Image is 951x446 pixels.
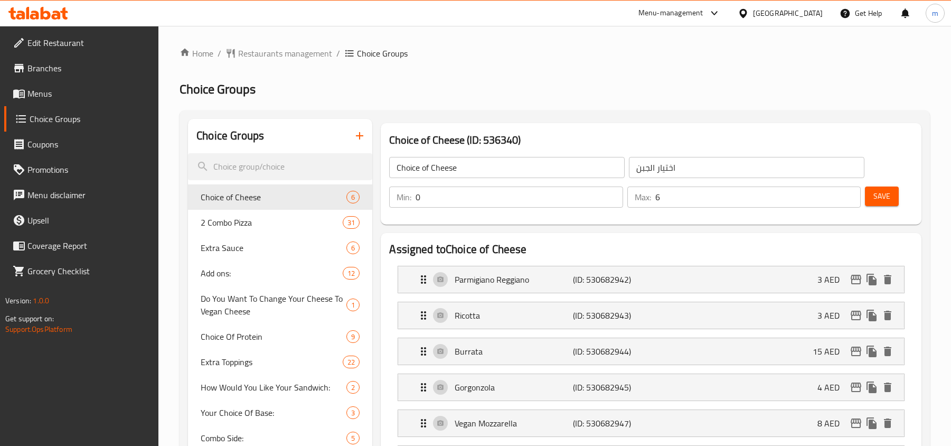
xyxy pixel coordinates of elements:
[4,55,159,81] a: Branches
[398,302,904,329] div: Expand
[4,233,159,258] a: Coverage Report
[573,309,652,322] p: (ID: 530682943)
[848,415,864,431] button: edit
[880,379,896,395] button: delete
[389,333,913,369] li: Expand
[389,405,913,441] li: Expand
[573,345,652,358] p: (ID: 530682944)
[4,157,159,182] a: Promotions
[4,208,159,233] a: Upsell
[30,113,150,125] span: Choice Groups
[188,324,372,349] div: Choice Of Protein9
[848,379,864,395] button: edit
[4,81,159,106] a: Menus
[848,272,864,287] button: edit
[346,406,360,419] div: Choices
[27,214,150,227] span: Upsell
[343,357,359,367] span: 22
[880,308,896,323] button: delete
[33,294,49,308] span: 1.0.0
[817,309,848,322] p: 3 AED
[343,268,359,278] span: 12
[347,408,359,418] span: 3
[397,191,411,203] p: Min:
[238,47,332,60] span: Restaurants management
[218,47,221,60] li: /
[27,62,150,75] span: Branches
[455,417,572,430] p: Vegan Mozzarella
[635,191,651,203] p: Max:
[4,106,159,132] a: Choice Groups
[336,47,340,60] li: /
[573,381,652,394] p: (ID: 530682945)
[188,153,372,180] input: search
[573,273,652,286] p: (ID: 530682942)
[880,272,896,287] button: delete
[347,243,359,253] span: 6
[347,433,359,443] span: 5
[389,369,913,405] li: Expand
[813,345,848,358] p: 15 AED
[201,330,346,343] span: Choice Of Protein
[573,417,652,430] p: (ID: 530682947)
[201,381,346,394] span: How Would You Like Your Sandwich:
[343,218,359,228] span: 31
[188,349,372,375] div: Extra Toppings22
[188,184,372,210] div: Choice of Cheese6
[455,381,572,394] p: Gorgonzola
[27,87,150,100] span: Menus
[4,132,159,157] a: Coupons
[180,47,213,60] a: Home
[817,417,848,430] p: 8 AED
[201,356,343,368] span: Extra Toppings
[346,241,360,254] div: Choices
[180,77,256,101] span: Choice Groups
[201,216,343,229] span: 2 Combo Pizza
[201,292,346,318] span: Do You Want To Change Your Cheese To Vegan Cheese
[4,30,159,55] a: Edit Restaurant
[5,322,72,336] a: Support.OpsPlatform
[873,190,890,203] span: Save
[4,258,159,284] a: Grocery Checklist
[864,343,880,359] button: duplicate
[27,265,150,277] span: Grocery Checklist
[864,415,880,431] button: duplicate
[343,356,360,368] div: Choices
[27,163,150,176] span: Promotions
[347,192,359,202] span: 6
[864,308,880,323] button: duplicate
[389,241,913,257] h2: Assigned to Choice of Cheese
[188,235,372,261] div: Extra Sauce6
[5,312,54,326] span: Get support on:
[389,132,913,148] h3: Choice of Cheese (ID: 536340)
[357,47,408,60] span: Choice Groups
[201,241,346,254] span: Extra Sauce
[201,432,346,444] span: Combo Side:
[880,415,896,431] button: delete
[398,374,904,401] div: Expand
[398,338,904,365] div: Expand
[347,383,359,393] span: 2
[346,330,360,343] div: Choices
[398,266,904,293] div: Expand
[27,36,150,49] span: Edit Restaurant
[4,182,159,208] a: Menu disclaimer
[201,191,346,203] span: Choice of Cheese
[27,239,150,252] span: Coverage Report
[389,262,913,298] li: Expand
[817,381,848,394] p: 4 AED
[346,432,360,444] div: Choices
[180,47,930,60] nav: breadcrumb
[188,400,372,425] div: Your Choice Of Base:3
[188,286,372,324] div: Do You Want To Change Your Cheese To Vegan Cheese1
[347,332,359,342] span: 9
[201,267,343,280] span: Add ons:
[817,273,848,286] p: 3 AED
[346,299,360,311] div: Choices
[188,375,372,400] div: How Would You Like Your Sandwich:2
[398,410,904,436] div: Expand
[347,300,359,310] span: 1
[864,272,880,287] button: duplicate
[5,294,31,308] span: Version:
[346,191,360,203] div: Choices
